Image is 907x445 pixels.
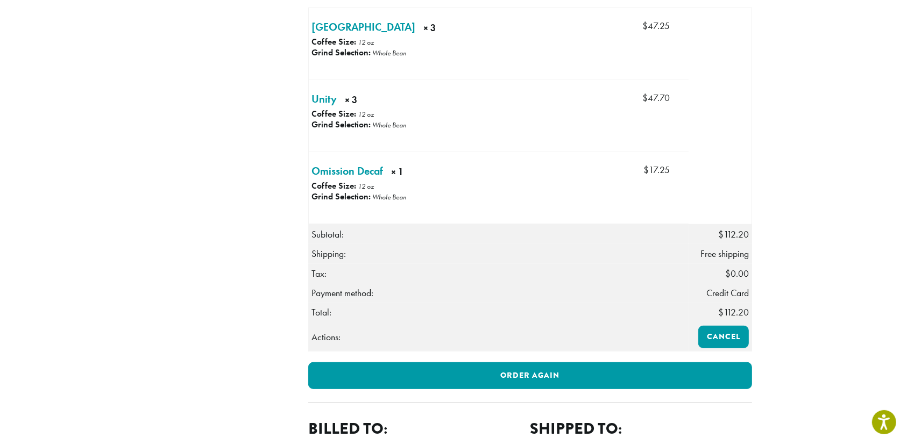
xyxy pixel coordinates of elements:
[391,165,447,182] strong: × 1
[311,119,371,130] strong: Grind Selection:
[689,283,752,303] td: Credit Card
[311,191,371,202] strong: Grind Selection:
[698,326,749,348] a: Cancel order 361661
[358,38,374,47] p: 12 oz
[372,48,406,58] p: Whole Bean
[718,228,749,240] span: 112.20
[358,110,374,119] p: 12 oz
[725,268,731,279] span: $
[308,419,530,438] h2: Billed to:
[311,47,371,58] strong: Grind Selection:
[308,362,752,389] a: Order again
[309,224,689,244] th: Subtotal:
[372,120,406,130] p: Whole Bean
[642,20,648,32] span: $
[372,192,406,202] p: Whole Bean
[718,228,724,240] span: $
[311,180,356,191] strong: Coffee Size:
[642,92,670,104] bdi: 47.70
[643,164,670,176] bdi: 17.25
[530,419,753,438] h2: Shipped to:
[642,20,670,32] bdi: 47.25
[689,244,752,263] td: Free shipping
[309,322,689,351] th: Actions:
[718,306,724,318] span: $
[643,164,649,176] span: $
[642,92,648,104] span: $
[309,264,689,283] th: Tax:
[311,163,383,179] a: Omission Decaf
[311,108,356,119] strong: Coffee Size:
[311,91,337,107] a: Unity
[311,19,415,35] a: [GEOGRAPHIC_DATA]
[309,244,689,263] th: Shipping:
[358,182,374,191] p: 12 oz
[345,93,387,110] strong: × 3
[718,306,749,318] span: 112.20
[311,36,356,47] strong: Coffee Size:
[725,268,749,279] span: 0.00
[309,303,689,322] th: Total:
[423,21,489,38] strong: × 3
[309,283,689,303] th: Payment method:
